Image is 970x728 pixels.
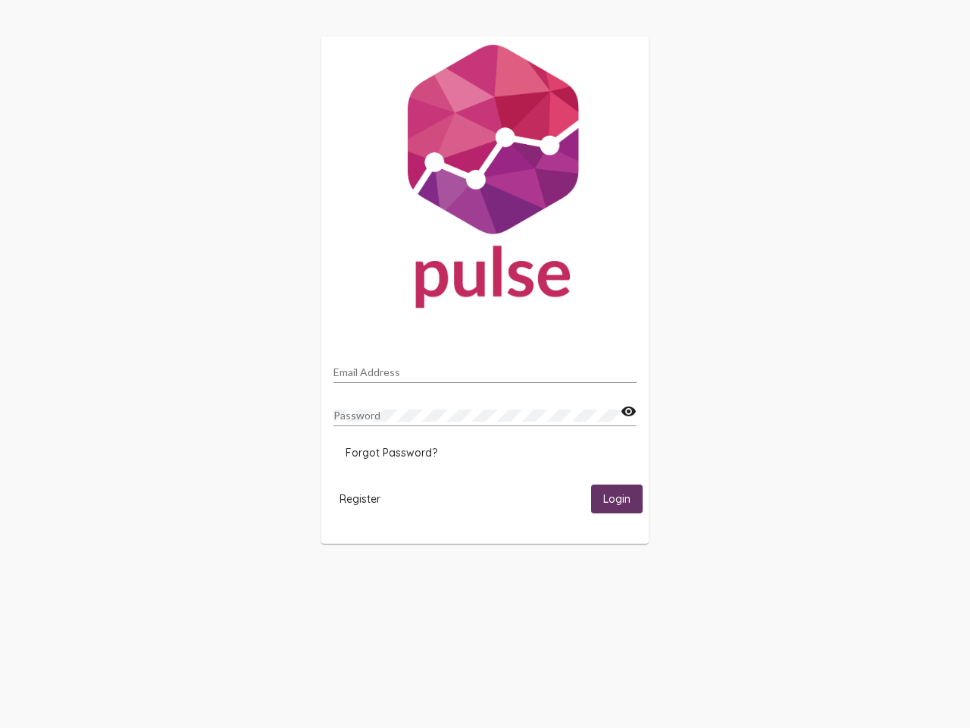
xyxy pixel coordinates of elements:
[621,403,637,421] mat-icon: visibility
[339,492,380,506] span: Register
[603,493,630,507] span: Login
[346,446,437,460] span: Forgot Password?
[591,485,643,513] button: Login
[333,439,449,466] button: Forgot Password?
[327,485,393,513] button: Register
[321,36,649,323] img: Pulse For Good Logo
